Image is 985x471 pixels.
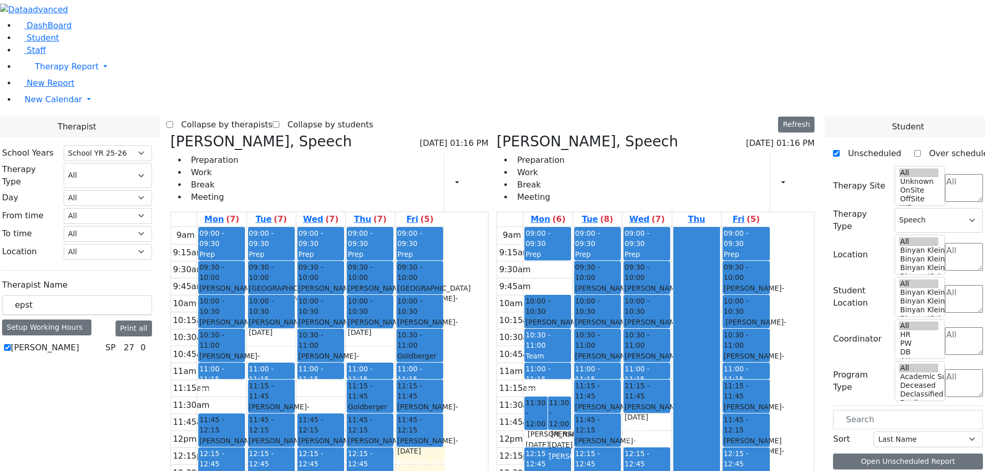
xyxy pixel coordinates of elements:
span: 10:30 - 11:00 [724,330,769,351]
span: 10:00 - 10:30 [298,296,343,317]
div: 9:15am [497,247,533,259]
div: [PERSON_NAME] [624,351,669,372]
span: 12:15 - 12:45 [199,449,224,468]
div: 9am [501,229,523,241]
div: 11:30am [497,399,538,411]
span: - [DATE] [397,403,458,421]
div: 11am [497,365,525,378]
textarea: Search [945,369,983,397]
div: [PERSON_NAME] [624,317,669,338]
span: - [DATE] [724,318,786,336]
div: 9:15am [171,247,206,259]
button: Open Unscheduled Report [833,454,983,469]
label: (5) [420,213,433,225]
li: Break [513,179,564,191]
span: 10:30 - 11:00 [298,330,343,351]
label: (7) [373,213,387,225]
a: New Report [16,78,74,88]
a: August 28, 2025 [686,212,707,227]
span: 11:15 - 11:45 [624,381,669,402]
label: Therapy Type [833,208,888,233]
div: [PERSON_NAME] [525,317,570,338]
span: 11:45 - 12:15 [397,415,443,436]
span: 09:30 - 10:00 [397,262,443,283]
span: Student [892,121,924,133]
div: [PERSON_NAME] [549,429,571,450]
span: New Report [27,78,74,88]
div: 9:30am [171,263,206,276]
div: Goldberger Betzalel [397,351,443,382]
span: 09:00 - 09:30 [575,229,600,248]
span: 10:00 - 10:30 [397,296,443,317]
span: 10:30 - 11:00 [624,330,669,351]
label: Student Location [833,285,888,309]
div: [PERSON_NAME] [249,339,294,349]
div: 11:15am [497,382,538,394]
div: Prep [199,249,244,259]
span: [GEOGRAPHIC_DATA] [249,283,323,293]
a: August 26, 2025 [254,212,289,227]
div: [PERSON_NAME] [575,351,620,372]
div: Setup [799,174,804,192]
span: 09:30 - 10:00 [199,262,244,283]
div: [PERSON_NAME] [397,458,443,468]
label: Program Type [833,369,888,393]
span: 10:30 - 11:00 [525,331,550,349]
li: Preparation [187,154,238,166]
option: AH [899,356,938,365]
span: 09:00 - 09:30 [199,229,224,248]
div: Prep [525,249,570,259]
div: Delete [808,175,814,191]
span: 10:00 - 10:30 [624,296,669,317]
a: Staff [16,45,46,55]
span: 11:00 - 11:15 [199,365,224,383]
label: (6) [552,213,565,225]
span: 12:15 - 12:45 [249,449,274,468]
div: [PERSON_NAME] [249,436,294,457]
div: Prep [525,385,570,395]
option: Binyan Klein 4 [899,255,938,263]
span: - [DATE] [724,447,784,465]
label: Unscheduled [840,145,901,162]
span: [GEOGRAPHIC_DATA] [397,283,471,293]
label: Coordinator [833,333,881,345]
div: 11:45am [171,416,212,428]
div: Prep [298,385,343,395]
div: 10:15am [171,314,212,327]
div: [PERSON_NAME] [575,283,620,304]
option: All [899,237,938,246]
span: 10:00 - 10:30 [199,296,244,317]
option: All [899,322,938,330]
span: 11:00 - 11:15 [348,365,372,383]
li: Preparation [513,154,564,166]
a: Student [16,33,59,43]
option: Binyan Klein 3 [899,306,938,314]
span: 11:45 - 12:15 [199,415,244,436]
div: [PERSON_NAME] [249,293,294,314]
span: 11:30 - 12:00 [549,398,571,429]
label: Therapy Type [2,163,58,188]
div: 10:15am [497,314,538,327]
div: [PERSON_NAME] [199,283,244,304]
span: Therapist [58,121,96,133]
li: Work [187,166,238,179]
label: (8) [600,213,613,225]
span: 10:00 - 10:30 [348,296,392,317]
div: 9:45am [497,280,533,293]
div: Peymer Bracha [624,424,669,445]
div: [PERSON_NAME] [348,339,392,349]
option: Unknown [899,177,938,186]
div: 11am [171,365,199,378]
span: 11:15 - 11:45 [348,381,392,402]
span: 09:00 - 09:30 [249,229,274,248]
option: HR [899,330,938,339]
div: [PERSON_NAME] [298,436,343,457]
div: Goldberger Betzalel [348,402,392,433]
span: - [DATE] [549,430,612,448]
span: 11:00 - 11:15 [575,365,600,383]
label: (7) [226,213,239,225]
div: 9:30am [497,263,533,276]
label: Collapse by therapists [173,117,273,133]
div: Prep [249,249,294,259]
span: 11:30 - 12:00 [525,398,547,429]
